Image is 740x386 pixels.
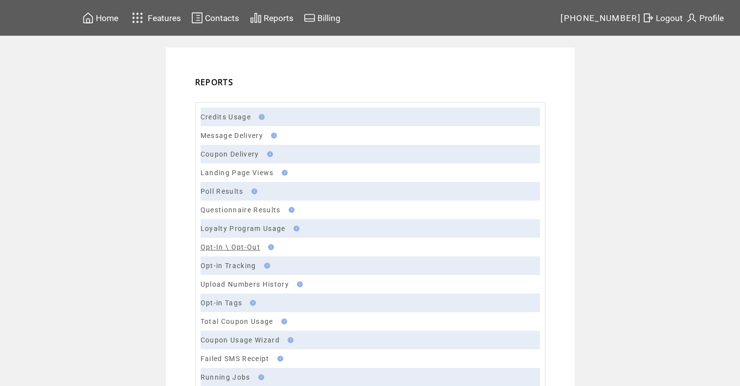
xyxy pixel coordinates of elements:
[201,225,286,232] a: Loyalty Program Usage
[201,206,281,214] a: Questionnaire Results
[201,169,274,177] a: Landing Page Views
[274,356,283,362] img: help.gif
[201,373,250,381] a: Running Jobs
[201,355,269,363] a: Failed SMS Receipt
[81,10,120,25] a: Home
[641,10,684,25] a: Logout
[561,13,641,23] span: [PHONE_NUMBER]
[201,132,263,139] a: Message Delivery
[256,114,265,120] img: help.gif
[128,8,183,27] a: Features
[268,133,277,138] img: help.gif
[285,337,293,343] img: help.gif
[129,10,146,26] img: features.svg
[201,262,256,270] a: Opt-in Tracking
[699,13,724,23] span: Profile
[148,13,181,23] span: Features
[201,336,280,344] a: Coupon Usage Wizard
[201,299,243,307] a: Opt-in Tags
[248,188,257,194] img: help.gif
[201,113,251,121] a: Credits Usage
[195,77,233,88] span: REPORTS
[264,13,293,23] span: Reports
[201,280,289,288] a: Upload Numbers History
[278,318,287,324] img: help.gif
[96,13,118,23] span: Home
[317,13,340,23] span: Billing
[265,244,274,250] img: help.gif
[201,187,244,195] a: Poll Results
[286,207,294,213] img: help.gif
[684,10,725,25] a: Profile
[656,13,683,23] span: Logout
[261,263,270,269] img: help.gif
[82,12,94,24] img: home.svg
[201,150,259,158] a: Coupon Delivery
[248,10,295,25] a: Reports
[294,281,303,287] img: help.gif
[302,10,342,25] a: Billing
[279,170,288,176] img: help.gif
[255,374,264,380] img: help.gif
[201,243,260,251] a: Opt-In \ Opt-Out
[264,151,273,157] img: help.gif
[291,226,299,231] img: help.gif
[686,12,697,24] img: profile.svg
[247,300,256,306] img: help.gif
[304,12,315,24] img: creidtcard.svg
[201,318,273,325] a: Total Coupon Usage
[250,12,262,24] img: chart.svg
[642,12,654,24] img: exit.svg
[191,12,203,24] img: contacts.svg
[190,10,241,25] a: Contacts
[205,13,239,23] span: Contacts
